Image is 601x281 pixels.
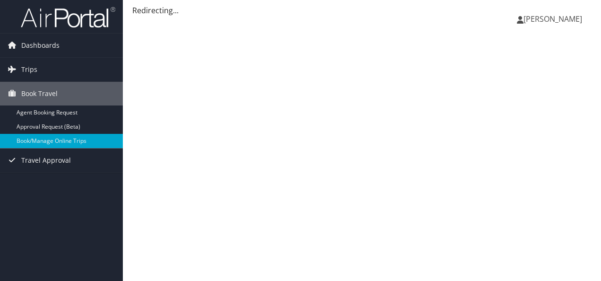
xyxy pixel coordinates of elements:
a: [PERSON_NAME] [517,5,592,33]
span: Travel Approval [21,149,71,172]
span: Book Travel [21,82,58,105]
div: Redirecting... [132,5,592,16]
img: airportal-logo.png [21,6,115,28]
span: Dashboards [21,34,60,57]
span: Trips [21,58,37,81]
span: [PERSON_NAME] [524,14,582,24]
